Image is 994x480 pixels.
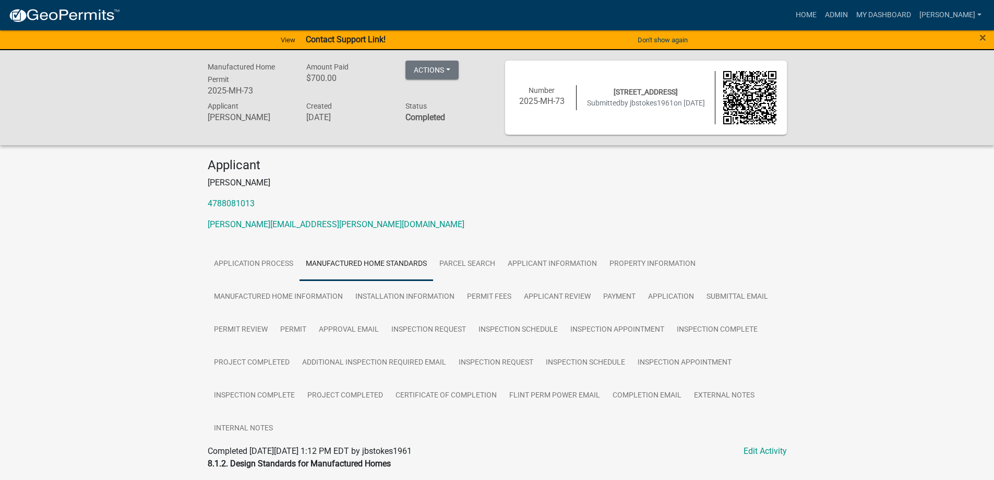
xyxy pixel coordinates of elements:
a: Completion Email [606,379,688,413]
span: × [979,30,986,45]
p: [PERSON_NAME] [208,177,787,189]
span: Manufactured Home Permit [208,63,275,84]
a: Parcel search [433,248,501,281]
a: My Dashboard [852,5,915,25]
span: Number [529,86,555,95]
a: Home [792,5,821,25]
a: Approval Email [313,313,385,347]
span: Submitted on [DATE] [587,99,705,107]
a: Inspection Appointment [631,346,738,380]
a: Application Process [208,248,300,281]
a: Inspection Schedule [472,313,564,347]
a: Project Completed [301,379,389,413]
a: Applicant Review [518,280,597,314]
a: External Notes [688,379,761,413]
a: Permit Review [208,313,274,347]
span: Status [405,102,427,110]
a: Additional Inspection Required Email [296,346,452,380]
span: by jbstokes1961 [620,99,674,107]
a: [PERSON_NAME] [915,5,986,25]
strong: Contact Support Link! [306,34,386,44]
button: Close [979,31,986,44]
span: Created [306,102,332,110]
a: Internal Notes [208,412,279,446]
a: Installation information [349,280,461,314]
a: Certificate of Completion [389,379,503,413]
span: Completed [DATE][DATE] 1:12 PM EDT by jbstokes1961 [208,446,412,456]
span: Amount Paid [306,63,349,71]
a: Manufactured Home Information [208,280,349,314]
h6: [DATE] [306,112,390,122]
a: Edit Activity [744,445,787,458]
span: Applicant [208,102,238,110]
a: Flint Perm Power Email [503,379,606,413]
button: Don't show again [633,31,692,49]
strong: 8.1.2. Design Standards for Manufactured Homes [208,459,391,469]
a: Application [642,280,700,314]
a: [PERSON_NAME][EMAIL_ADDRESS][PERSON_NAME][DOMAIN_NAME] [208,219,464,229]
h6: $700.00 [306,73,390,83]
strong: Completed [405,112,445,122]
button: Actions [405,61,459,79]
a: Permit Fees [461,280,518,314]
a: 4788081013 [208,198,255,208]
span: [STREET_ADDRESS] [614,88,678,96]
img: QR code [723,71,776,124]
a: Applicant Information [501,248,603,281]
h6: [PERSON_NAME] [208,112,291,122]
h4: Applicant [208,158,787,173]
a: Inspection Complete [208,379,301,413]
a: Payment [597,280,642,314]
h6: 2025-MH-73 [516,96,569,106]
a: Property Information [603,248,702,281]
a: Inspection Request [452,346,540,380]
a: Submittal Email [700,280,774,314]
a: Inspection Appointment [564,313,670,347]
a: Inspection Schedule [540,346,631,380]
a: Project Completed [208,346,296,380]
a: Permit [274,313,313,347]
a: Inspection Complete [670,313,764,347]
a: Manufactured Home Standards [300,248,433,281]
a: View [277,31,300,49]
a: Inspection Request [385,313,472,347]
a: Admin [821,5,852,25]
h6: 2025-MH-73 [208,86,291,96]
